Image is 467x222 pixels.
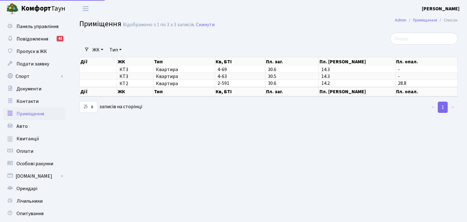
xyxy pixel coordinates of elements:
span: 4-63 [217,73,227,80]
a: Особові рахунки [3,157,65,170]
span: Орендарі [16,185,37,192]
span: Квитанції [16,135,39,142]
span: Квартира [156,67,212,72]
span: Лічильники [16,198,43,205]
span: Панель управління [16,23,58,30]
a: Скинути [196,22,215,28]
th: Пл. опал. [395,87,458,96]
span: Опитування [16,210,44,217]
span: КТ3 [119,74,151,79]
th: Кв, БТІ [215,87,265,96]
a: Приміщення [413,17,437,23]
th: Пл. [PERSON_NAME] [319,57,395,66]
th: Тип [153,57,215,66]
button: Переключити навігацію [78,3,93,14]
a: [PERSON_NAME] [422,5,460,12]
span: 30.6 [268,80,276,87]
a: Авто [3,120,65,133]
select: записів на сторінці [79,101,97,113]
th: Пл. заг. [265,57,319,66]
a: Admin [395,17,406,23]
th: ЖК [117,57,153,66]
th: Пл. заг. [265,87,319,96]
span: КТ3 [119,67,151,72]
a: Опитування [3,207,65,220]
a: Контакти [3,95,65,108]
li: Список [437,17,458,24]
span: - [398,66,400,73]
span: Приміщення [16,110,44,117]
a: Приміщення [3,108,65,120]
span: КТ2 [119,81,151,86]
span: Оплати [16,148,33,155]
th: Дії [80,87,117,96]
span: - [398,73,400,80]
a: Повідомлення42 [3,33,65,45]
span: Приміщення [79,18,121,29]
span: Пропуск в ЖК [16,48,47,55]
th: ЖК [117,87,153,96]
a: Спорт [3,70,65,83]
span: 30.5 [268,73,276,80]
nav: breadcrumb [385,14,467,27]
span: 14.3 [321,66,330,73]
span: 2-591 [217,80,229,87]
a: Пропуск в ЖК [3,45,65,58]
span: Контакти [16,98,39,105]
a: Квитанції [3,133,65,145]
a: Подати заявку [3,58,65,70]
span: Документи [16,85,41,92]
span: 14.2 [321,80,330,87]
a: 1 [438,102,448,113]
span: Авто [16,123,28,130]
img: logo.png [6,2,19,15]
span: 4-69 [217,66,227,73]
a: Документи [3,83,65,95]
a: ЖК [90,45,106,55]
b: Комфорт [21,3,51,13]
span: Особові рахунки [16,160,53,167]
input: Пошук... [390,33,458,45]
a: Панель управління [3,20,65,33]
th: Пл. [PERSON_NAME] [319,87,395,96]
div: Відображено з 1 по 3 з 3 записів. [123,22,195,28]
span: 14.3 [321,73,330,80]
span: Подати заявку [16,60,49,67]
span: Квартира [156,74,212,79]
span: Повідомлення [16,36,48,42]
span: 28.8 [398,80,406,87]
a: Оплати [3,145,65,157]
a: Лічильники [3,195,65,207]
label: записів на сторінці [79,101,142,113]
span: 30.6 [268,66,276,73]
th: Пл. опал. [395,57,458,66]
th: Дії [80,57,117,66]
div: 42 [57,36,63,41]
a: Орендарі [3,182,65,195]
a: Тип [107,45,124,55]
th: Тип [153,87,215,96]
th: Кв, БТІ [215,57,265,66]
span: Квартира [156,81,212,86]
a: [DOMAIN_NAME] [3,170,65,182]
span: Таун [21,3,65,14]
